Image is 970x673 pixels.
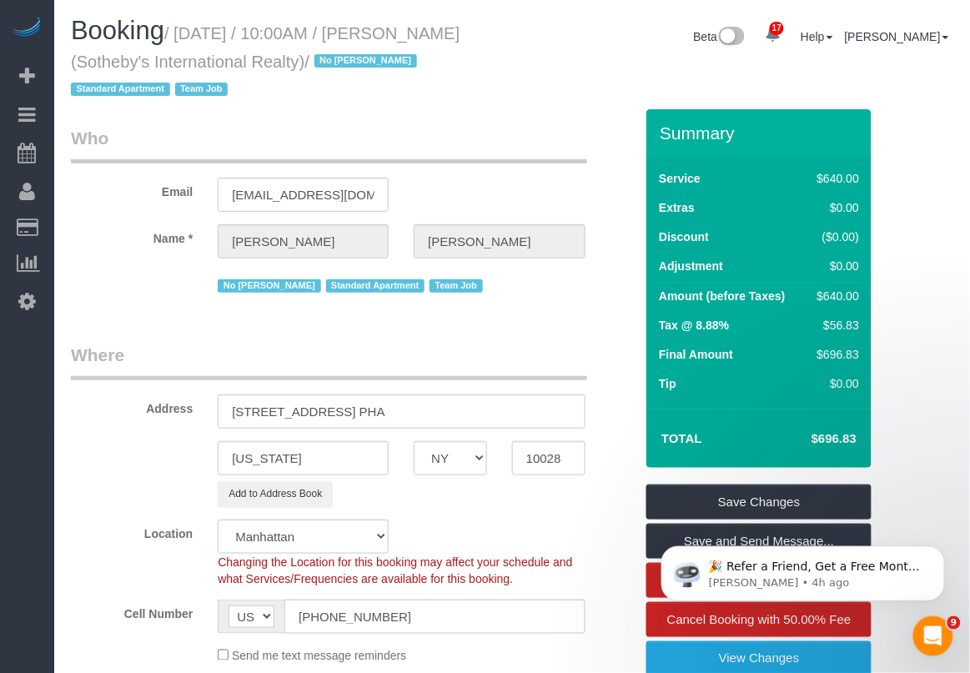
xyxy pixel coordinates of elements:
[811,346,859,363] div: $696.83
[218,224,389,259] input: First Name
[71,83,170,96] span: Standard Apartment
[659,346,733,363] label: Final Amount
[326,279,425,293] span: Standard Apartment
[756,17,789,53] a: 17
[659,375,676,392] label: Tip
[660,123,863,143] h3: Summary
[659,288,785,304] label: Amount (before Taxes)
[58,224,205,247] label: Name *
[218,441,389,475] input: City
[430,279,483,293] span: Team Job
[694,30,746,43] a: Beta
[659,229,709,245] label: Discount
[811,288,859,304] div: $640.00
[811,258,859,274] div: $0.00
[811,317,859,334] div: $56.83
[218,555,572,585] span: Changing the Location for this booking may affect your schedule and what Services/Frequencies are...
[659,199,695,216] label: Extras
[811,229,859,245] div: ($0.00)
[58,178,205,200] label: Email
[414,224,585,259] input: Last Name
[761,432,857,446] h4: $696.83
[947,616,961,630] span: 9
[71,24,460,99] small: / [DATE] / 10:00AM / [PERSON_NAME] (Sotheby's International Realty)
[512,441,586,475] input: Zip Code
[646,485,872,520] a: Save Changes
[10,17,43,40] img: Automaid Logo
[58,394,205,417] label: Address
[811,170,859,187] div: $640.00
[284,600,585,634] input: Cell Number
[811,375,859,392] div: $0.00
[218,481,333,507] button: Add to Address Book
[58,600,205,622] label: Cell Number
[314,54,417,68] span: No [PERSON_NAME]
[659,170,701,187] label: Service
[636,511,970,628] iframe: Intercom notifications message
[659,317,729,334] label: Tax @ 8.88%
[913,616,953,656] iframe: Intercom live chat
[659,258,723,274] label: Adjustment
[661,431,702,445] strong: Total
[717,27,745,48] img: New interface
[801,30,833,43] a: Help
[71,343,587,380] legend: Where
[58,520,205,542] label: Location
[811,199,859,216] div: $0.00
[218,178,389,212] input: Email
[71,16,164,45] span: Booking
[232,650,406,663] span: Send me text message reminders
[770,22,784,35] span: 17
[175,83,229,96] span: Team Job
[71,126,587,163] legend: Who
[845,30,949,43] a: [PERSON_NAME]
[218,279,320,293] span: No [PERSON_NAME]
